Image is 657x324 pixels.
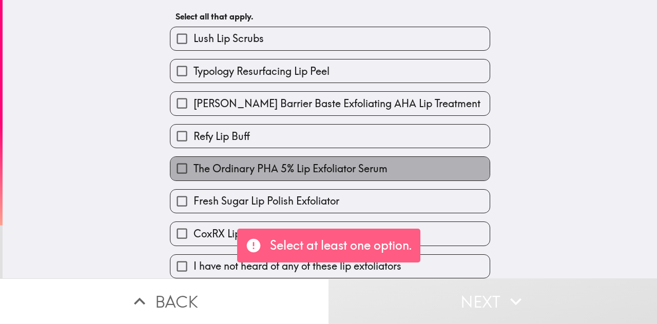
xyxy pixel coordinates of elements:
span: Lush Lip Scrubs [194,31,264,46]
button: Lush Lip Scrubs [170,27,490,50]
button: Fresh Sugar Lip Polish Exfoliator [170,190,490,213]
p: Select at least one option. [270,237,412,254]
span: I have not heard of any of these lip exfoliators [194,259,401,273]
button: Next [328,278,657,324]
button: I have not heard of any of these lip exfoliators [170,255,490,278]
button: The Ordinary PHA 5% Lip Exfoliator Serum [170,157,490,180]
span: Refy Lip Buff [194,129,250,144]
span: [PERSON_NAME] Barrier Baste Exfoliating AHA Lip Treatment [194,96,480,111]
span: The Ordinary PHA 5% Lip Exfoliator Serum [194,161,388,176]
button: Refy Lip Buff [170,125,490,148]
h6: Select all that apply. [176,11,485,22]
button: CoxRX Lip Plump AHA BHA [170,222,490,245]
span: CoxRX Lip Plump AHA BHA [194,227,321,241]
span: Fresh Sugar Lip Polish Exfoliator [194,194,339,208]
span: Typology Resurfacing Lip Peel [194,64,330,78]
button: Typology Resurfacing Lip Peel [170,59,490,83]
button: [PERSON_NAME] Barrier Baste Exfoliating AHA Lip Treatment [170,92,490,115]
